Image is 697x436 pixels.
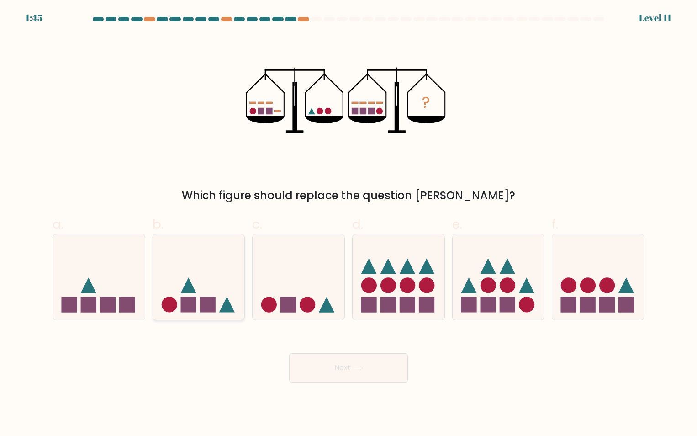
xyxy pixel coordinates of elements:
[153,215,164,233] span: b.
[352,215,363,233] span: d.
[452,215,462,233] span: e.
[552,215,558,233] span: f.
[639,11,671,25] div: Level 11
[58,187,639,204] div: Which figure should replace the question [PERSON_NAME]?
[252,215,262,233] span: c.
[422,92,431,113] tspan: ?
[53,215,63,233] span: a.
[289,353,408,383] button: Next
[26,11,42,25] div: 1:45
